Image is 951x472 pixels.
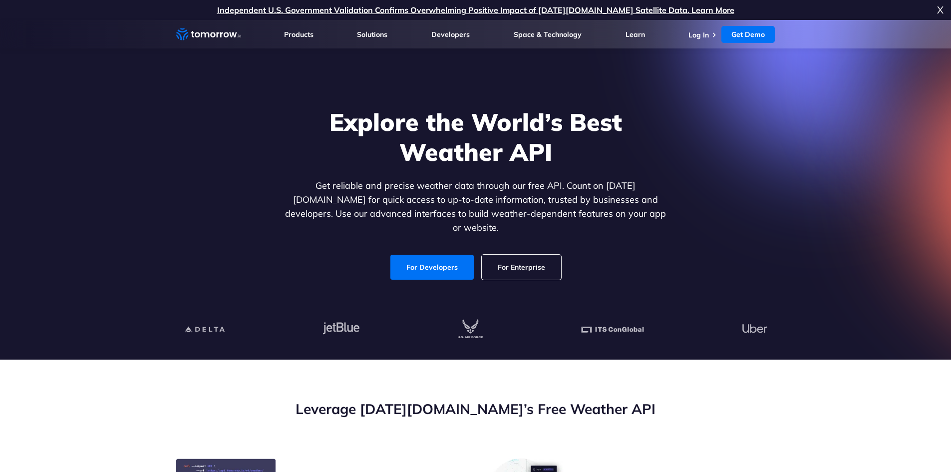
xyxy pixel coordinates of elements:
a: Home link [176,27,241,42]
h2: Leverage [DATE][DOMAIN_NAME]’s Free Weather API [176,400,775,419]
a: Learn [626,30,645,39]
a: Independent U.S. Government Validation Confirms Overwhelming Positive Impact of [DATE][DOMAIN_NAM... [217,5,734,15]
a: Space & Technology [514,30,582,39]
a: Developers [431,30,470,39]
p: Get reliable and precise weather data through our free API. Count on [DATE][DOMAIN_NAME] for quic... [283,179,668,235]
a: For Developers [390,255,474,280]
a: For Enterprise [482,255,561,280]
a: Log In [688,30,709,39]
a: Products [284,30,314,39]
a: Solutions [357,30,387,39]
a: Get Demo [721,26,775,43]
h1: Explore the World’s Best Weather API [283,107,668,167]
